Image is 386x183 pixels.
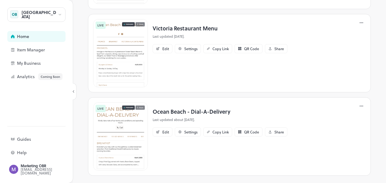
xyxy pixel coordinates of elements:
div: QR Code [244,47,259,50]
div: Edit [162,47,169,50]
div: [EMAIL_ADDRESS][DOMAIN_NAME] [21,167,78,175]
p: Last updated about [DATE]. [153,117,287,123]
div: Item Manager [17,48,78,52]
div: Share [274,47,284,50]
div: QR Code [244,130,259,134]
p: Victoria Restaurant Menu [153,24,287,32]
p: Last updated [DATE]. [153,34,287,39]
img: 1724233375779twoddut6yy.png [93,102,148,171]
img: 1759426047365wz0zlp02ct.png [93,19,148,87]
div: Copy Link [212,47,229,50]
div: Help [17,150,78,155]
img: ACg8ocLxIyaPoaZHenaWGpiodZJ2MW37mNC-XUJ7fYF4rhISzwNUdg=s96-c [9,165,18,174]
div: Settings [184,130,198,134]
div: My Business [17,61,78,65]
div: Home [17,34,78,39]
div: Edit [162,130,169,134]
div: LIVE [96,22,106,29]
div: Share [274,130,284,134]
div: Settings [184,47,198,50]
div: OB [10,10,18,18]
div: Analytics [17,73,78,80]
div: Copy Link [212,130,229,134]
div: Coming Soon [38,73,63,80]
div: LIVE [96,105,106,112]
div: Marketing OBR [21,164,78,167]
div: Guides [17,137,78,141]
p: Ocean Beach - Dial-A-Delivery [153,107,287,116]
div: [GEOGRAPHIC_DATA] [22,10,58,19]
